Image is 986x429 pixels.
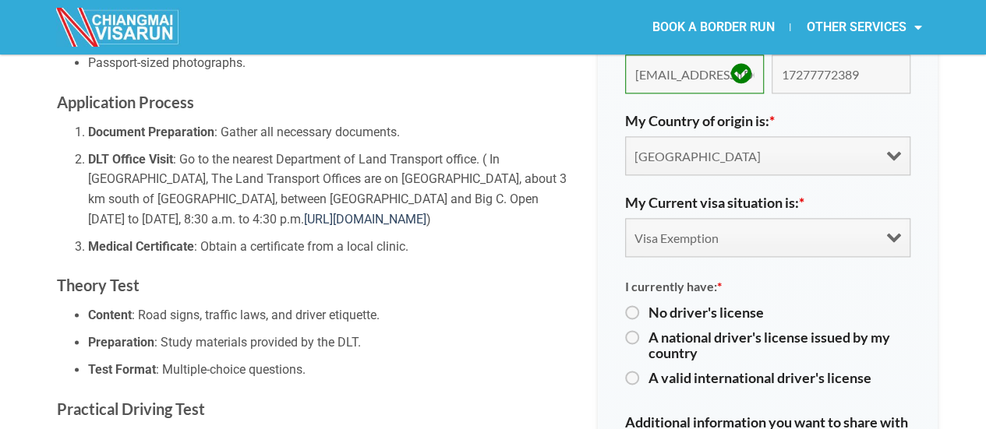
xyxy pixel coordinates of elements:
[636,9,790,45] a: BOOK A BORDER RUN
[88,360,574,380] li: : Multiple-choice questions.
[625,195,804,210] label: My Current visa situation is:
[88,125,214,139] strong: Document Preparation
[304,212,426,227] a: [URL][DOMAIN_NAME]
[57,273,574,297] h3: Theory Test
[493,9,937,45] nav: Menu
[57,396,574,421] h3: Practical Driving Test
[625,113,775,128] label: My Country of origin is:
[88,305,574,325] li: : Road signs, traffic laws, and driver etiquette.
[57,90,574,114] h3: Application Process
[88,239,194,254] strong: Medical Certificate
[88,332,574,353] li: : Study materials provided by the DLT.
[88,308,132,322] strong: Content
[88,152,173,167] strong: DLT Office Visit
[88,237,574,257] li: : Obtain a certificate from a local clinic.
[88,335,154,350] strong: Preparation
[790,9,937,45] a: OTHER SERVICES
[648,329,910,360] label: A national driver's license issued by my country
[648,304,910,320] label: No driver's license
[88,53,574,73] li: Passport-sized photographs.
[625,279,722,294] span: I currently have:
[88,362,156,377] strong: Test Format
[88,122,574,142] li: : Gather all necessary documents.
[88,149,574,229] li: : Go to the nearest Department of Land Transport office. ( In [GEOGRAPHIC_DATA], The Land Transpo...
[648,370,910,385] label: A valid international driver's license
